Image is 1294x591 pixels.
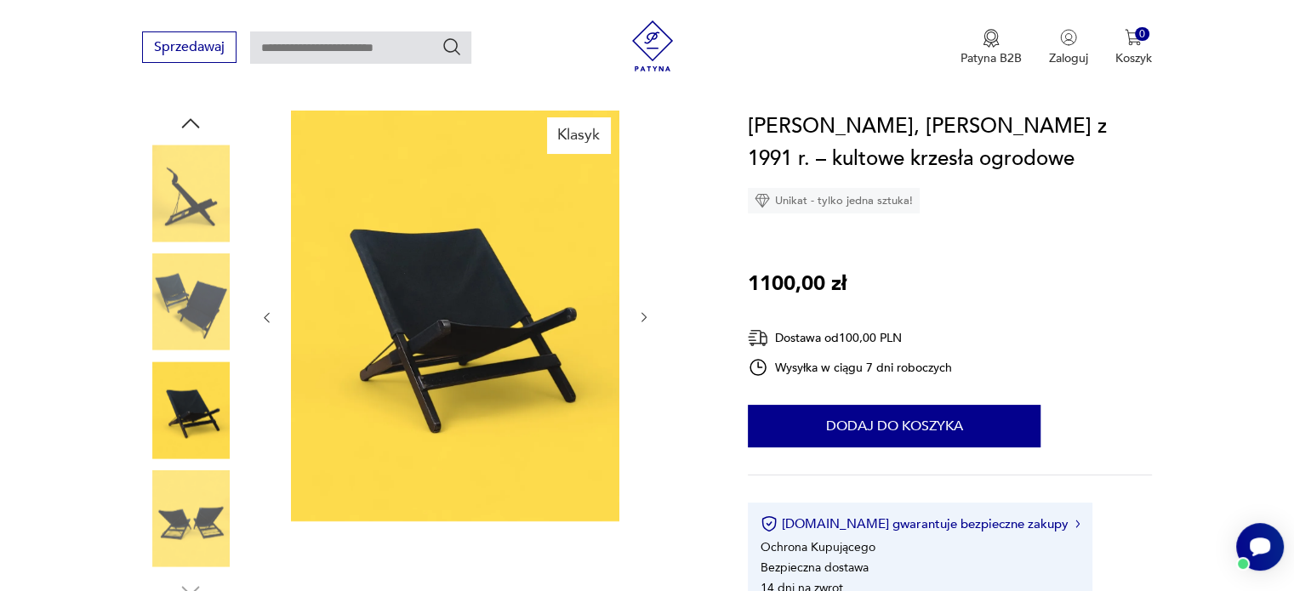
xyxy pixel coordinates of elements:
iframe: Smartsupp widget button [1236,523,1284,571]
img: Ikona medalu [983,29,1000,48]
a: Ikona medaluPatyna B2B [961,29,1022,66]
a: Sprzedawaj [142,43,237,54]
p: Zaloguj [1049,50,1088,66]
img: Ikona diamentu [755,193,770,208]
img: Ikona certyfikatu [761,515,778,532]
p: 1100,00 zł [748,268,847,300]
div: Unikat - tylko jedna sztuka! [748,188,920,213]
button: Zaloguj [1049,29,1088,66]
button: Szukaj [442,37,462,57]
li: Ochrona Kupującego [761,539,875,555]
button: Dodaj do koszyka [748,405,1040,447]
div: Wysyłka w ciągu 7 dni roboczych [748,357,952,378]
button: 0Koszyk [1115,29,1152,66]
img: Ikona koszyka [1125,29,1142,46]
button: [DOMAIN_NAME] gwarantuje bezpieczne zakupy [761,515,1080,532]
div: Dostawa od 100,00 PLN [748,327,952,349]
img: Zdjęcie produktu IKEA Hestra, Tord Bjorklund z 1991 r. – kultowe krzesła ogrodowe [142,145,239,242]
img: Zdjęcie produktu IKEA Hestra, Tord Bjorklund z 1991 r. – kultowe krzesła ogrodowe [142,361,239,458]
div: Klasyk [547,117,610,153]
img: Zdjęcie produktu IKEA Hestra, Tord Bjorklund z 1991 r. – kultowe krzesła ogrodowe [291,111,619,521]
img: Zdjęcie produktu IKEA Hestra, Tord Bjorklund z 1991 r. – kultowe krzesła ogrodowe [142,253,239,350]
div: 0 [1135,27,1149,42]
h1: [PERSON_NAME], [PERSON_NAME] z 1991 r. – kultowe krzesła ogrodowe [748,111,1152,175]
img: Zdjęcie produktu IKEA Hestra, Tord Bjorklund z 1991 r. – kultowe krzesła ogrodowe [142,470,239,567]
img: Ikona dostawy [748,327,768,349]
p: Koszyk [1115,50,1152,66]
img: Ikona strzałki w prawo [1075,520,1080,528]
button: Sprzedawaj [142,31,237,63]
img: Ikonka użytkownika [1060,29,1077,46]
button: Patyna B2B [961,29,1022,66]
p: Patyna B2B [961,50,1022,66]
li: Bezpieczna dostawa [761,560,869,576]
img: Patyna - sklep z meblami i dekoracjami vintage [627,20,678,71]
